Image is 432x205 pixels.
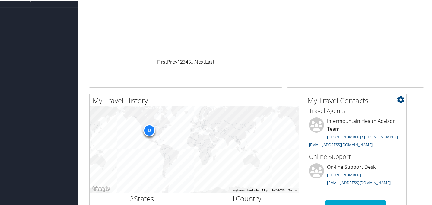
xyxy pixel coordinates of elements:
li: On-line Support Desk [306,163,405,187]
h2: Country [199,193,294,203]
li: Intermountain Health Advisor Team [306,117,405,149]
button: Keyboard shortcuts [233,188,259,192]
a: 1 [177,58,180,65]
span: 2 [130,193,134,203]
a: 2 [180,58,183,65]
img: Google [91,184,111,192]
div: 13 [143,124,155,136]
a: [EMAIL_ADDRESS][DOMAIN_NAME] [309,141,373,147]
a: [PHONE_NUMBER] [327,171,361,177]
h3: Travel Agents [309,106,402,114]
a: Prev [167,58,177,65]
h2: My Travel Contacts [307,95,406,105]
a: 3 [183,58,186,65]
a: [EMAIL_ADDRESS][DOMAIN_NAME] [327,179,391,185]
h2: States [94,193,190,203]
a: 4 [186,58,188,65]
a: Terms (opens in new tab) [288,188,297,191]
h3: Online Support [309,152,402,160]
a: [PHONE_NUMBER] / [PHONE_NUMBER] [327,133,398,139]
span: 1 [231,193,236,203]
a: 5 [188,58,191,65]
h2: My Travel History [93,95,299,105]
a: Open this area in Google Maps (opens a new window) [91,184,111,192]
span: … [191,58,195,65]
span: Map data ©2025 [262,188,285,191]
a: First [157,58,167,65]
a: Last [205,58,214,65]
a: Next [195,58,205,65]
